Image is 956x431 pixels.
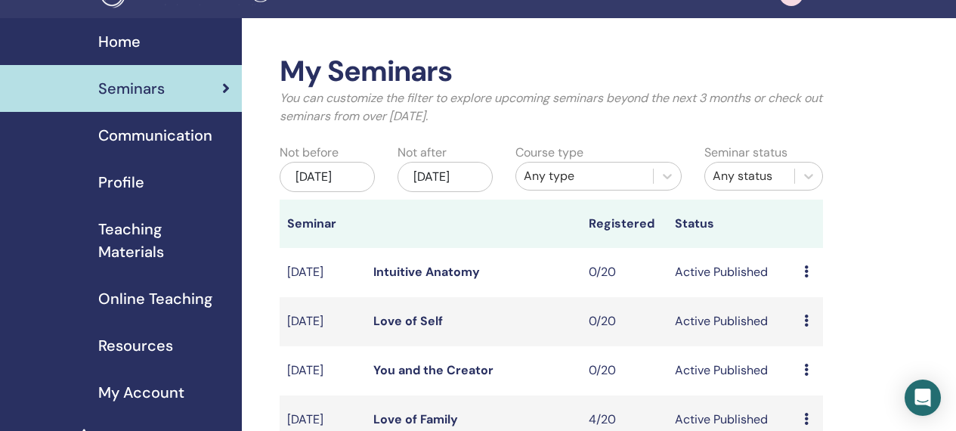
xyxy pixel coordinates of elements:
[373,264,480,280] a: Intuitive Anatomy
[398,144,447,162] label: Not after
[280,144,339,162] label: Not before
[373,411,458,427] a: Love of Family
[667,248,797,297] td: Active Published
[667,346,797,395] td: Active Published
[98,218,230,263] span: Teaching Materials
[398,162,493,192] div: [DATE]
[280,297,366,346] td: [DATE]
[280,346,366,395] td: [DATE]
[98,287,212,310] span: Online Teaching
[581,248,667,297] td: 0/20
[515,144,583,162] label: Course type
[373,313,443,329] a: Love of Self
[581,200,667,248] th: Registered
[98,77,165,100] span: Seminars
[667,200,797,248] th: Status
[713,167,787,185] div: Any status
[98,30,141,53] span: Home
[581,297,667,346] td: 0/20
[98,381,184,404] span: My Account
[704,144,787,162] label: Seminar status
[524,167,645,185] div: Any type
[98,171,144,194] span: Profile
[905,380,941,416] div: Open Intercom Messenger
[280,162,375,192] div: [DATE]
[581,346,667,395] td: 0/20
[280,89,823,126] p: You can customize the filter to explore upcoming seminars beyond the next 3 months or check out s...
[280,200,366,248] th: Seminar
[373,362,493,378] a: You and the Creator
[98,124,212,147] span: Communication
[98,334,173,357] span: Resources
[280,54,823,89] h2: My Seminars
[280,248,366,297] td: [DATE]
[667,297,797,346] td: Active Published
